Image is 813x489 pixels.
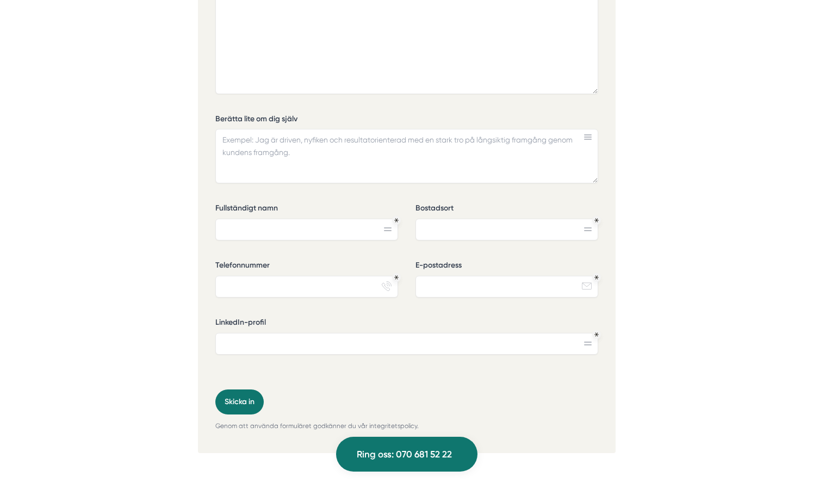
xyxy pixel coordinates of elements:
label: Bostadsort [415,203,598,216]
p: Genom att använda formuläret godkänner du vår integritetspolicy. [215,421,598,431]
a: Ring oss: 070 681 52 22 [336,437,477,472]
div: Obligatoriskt [594,332,599,337]
label: Berätta lite om dig själv [215,114,598,127]
span: Ring oss: 070 681 52 22 [357,447,452,462]
label: E-postadress [415,260,598,274]
button: Skicka in [215,389,264,414]
div: Obligatoriskt [594,218,599,222]
div: Obligatoriskt [394,218,399,222]
label: Fullständigt namn [215,203,398,216]
div: Obligatoriskt [594,275,599,280]
label: Telefonnummer [215,260,398,274]
div: Obligatoriskt [394,275,399,280]
label: LinkedIn-profil [215,317,598,331]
